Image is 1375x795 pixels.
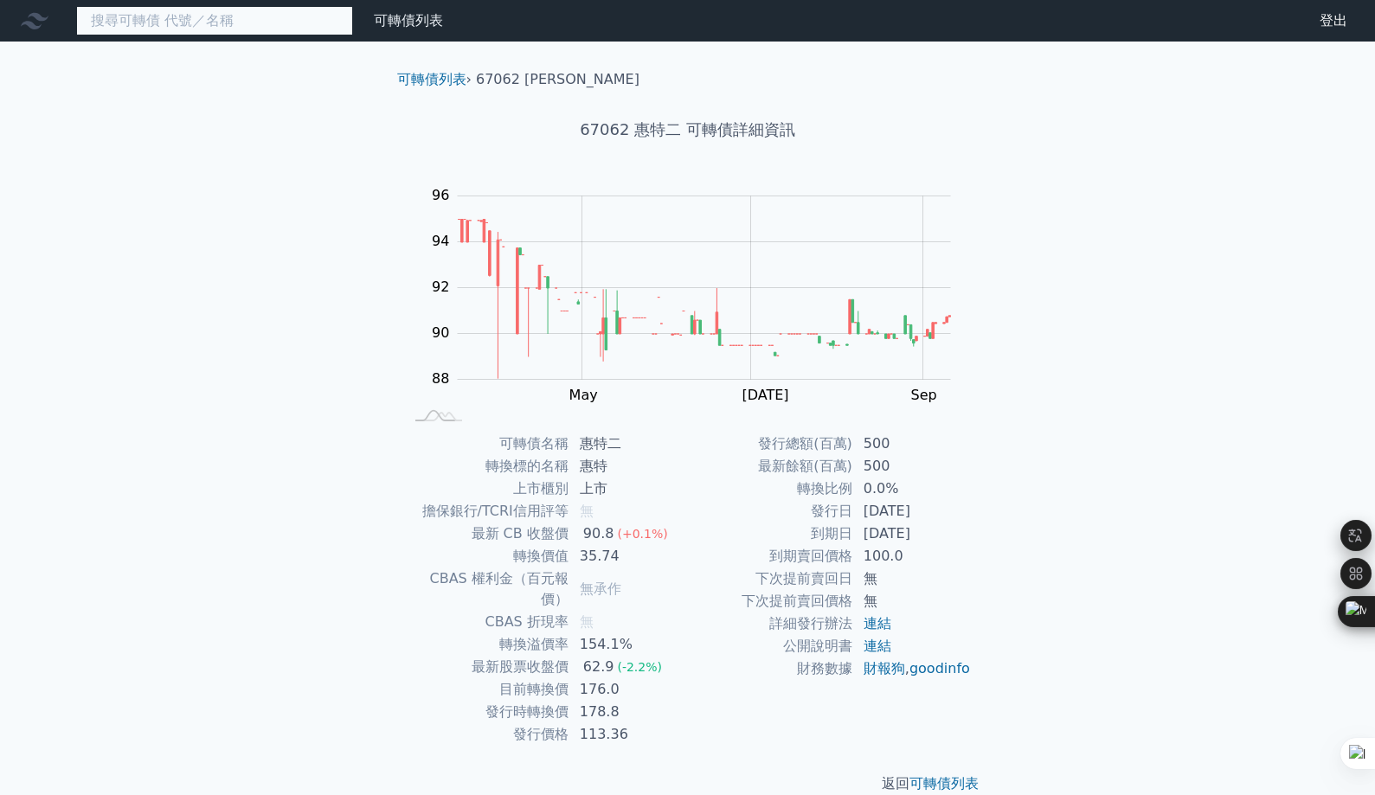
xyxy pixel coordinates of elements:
[688,567,853,590] td: 下次提前賣回日
[404,433,569,455] td: 可轉債名稱
[580,613,594,630] span: 無
[569,478,688,500] td: 上市
[853,657,972,680] td: ,
[404,611,569,633] td: CBAS 折現率
[374,12,443,29] a: 可轉債列表
[404,567,569,611] td: CBAS 權利金（百元報價）
[864,638,891,654] a: 連結
[569,678,688,701] td: 176.0
[569,387,598,403] tspan: May
[853,590,972,612] td: 無
[569,433,688,455] td: 惠特二
[404,701,569,723] td: 發行時轉換價
[458,220,950,379] g: Series
[383,118,993,142] h1: 67062 惠特二 可轉債詳細資訊
[404,523,569,545] td: 最新 CB 收盤價
[383,773,993,794] p: 返回
[404,678,569,701] td: 目前轉換價
[569,455,688,478] td: 惠特
[864,660,905,676] a: 財報狗
[569,723,688,746] td: 113.36
[853,500,972,523] td: [DATE]
[569,701,688,723] td: 178.8
[397,69,472,90] li: ›
[404,545,569,567] td: 轉換價值
[580,657,618,677] div: 62.9
[617,527,667,541] span: (+0.1%)
[853,478,972,500] td: 0.0%
[909,775,979,792] a: 可轉債列表
[404,478,569,500] td: 上市櫃別
[569,633,688,656] td: 154.1%
[432,233,449,249] tspan: 94
[580,503,594,519] span: 無
[404,633,569,656] td: 轉換溢價率
[688,657,853,680] td: 財務數據
[617,660,662,674] span: (-2.2%)
[76,6,353,35] input: 搜尋可轉債 代號／名稱
[688,635,853,657] td: 公開說明書
[742,387,788,403] tspan: [DATE]
[688,612,853,635] td: 詳細發行辦法
[404,455,569,478] td: 轉換標的名稱
[688,523,853,545] td: 到期日
[864,615,891,632] a: 連結
[688,500,853,523] td: 發行日
[688,545,853,567] td: 到期賣回價格
[853,523,972,545] td: [DATE]
[432,279,449,295] tspan: 92
[404,656,569,678] td: 最新股票收盤價
[910,387,936,403] tspan: Sep
[688,590,853,612] td: 下次提前賣回價格
[853,433,972,455] td: 500
[853,545,972,567] td: 100.0
[688,478,853,500] td: 轉換比例
[909,660,970,676] a: goodinfo
[476,69,639,90] li: 67062 [PERSON_NAME]
[569,545,688,567] td: 35.74
[580,580,621,597] span: 無承作
[580,523,618,544] div: 90.8
[404,500,569,523] td: 擔保銀行/TCRI信用評等
[432,187,449,203] tspan: 96
[853,455,972,478] td: 500
[1306,7,1361,35] a: 登出
[404,723,569,746] td: 發行價格
[423,187,977,403] g: Chart
[688,433,853,455] td: 發行總額(百萬)
[397,71,466,87] a: 可轉債列表
[432,324,449,341] tspan: 90
[853,567,972,590] td: 無
[688,455,853,478] td: 最新餘額(百萬)
[432,370,449,387] tspan: 88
